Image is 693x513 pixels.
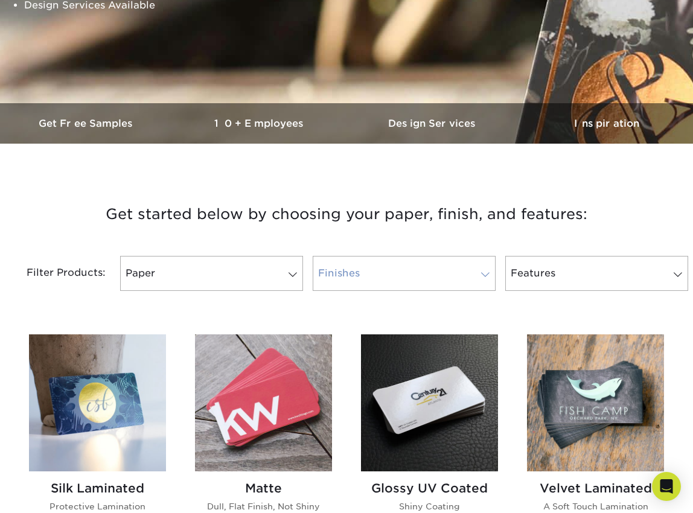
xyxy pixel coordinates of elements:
img: Matte Business Cards [195,334,332,471]
div: Open Intercom Messenger [652,472,681,501]
h3: Inspiration [520,118,693,129]
p: A Soft Touch Lamination [527,500,664,512]
img: Glossy UV Coated Business Cards [361,334,498,471]
h3: Get started below by choosing your paper, finish, and features: [9,187,684,241]
h2: Velvet Laminated [527,481,664,495]
h3: 10+ Employees [173,118,346,129]
img: Silk Laminated Business Cards [29,334,166,471]
a: Features [505,256,688,291]
h2: Glossy UV Coated [361,481,498,495]
a: 10+ Employees [173,103,346,144]
a: Design Services [346,103,520,144]
p: Dull, Flat Finish, Not Shiny [195,500,332,512]
h3: Design Services [346,118,520,129]
p: Shiny Coating [361,500,498,512]
img: Velvet Laminated Business Cards [527,334,664,471]
a: Inspiration [520,103,693,144]
a: Paper [120,256,303,291]
h2: Matte [195,481,332,495]
a: Finishes [313,256,496,291]
iframe: Google Customer Reviews [3,476,103,509]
